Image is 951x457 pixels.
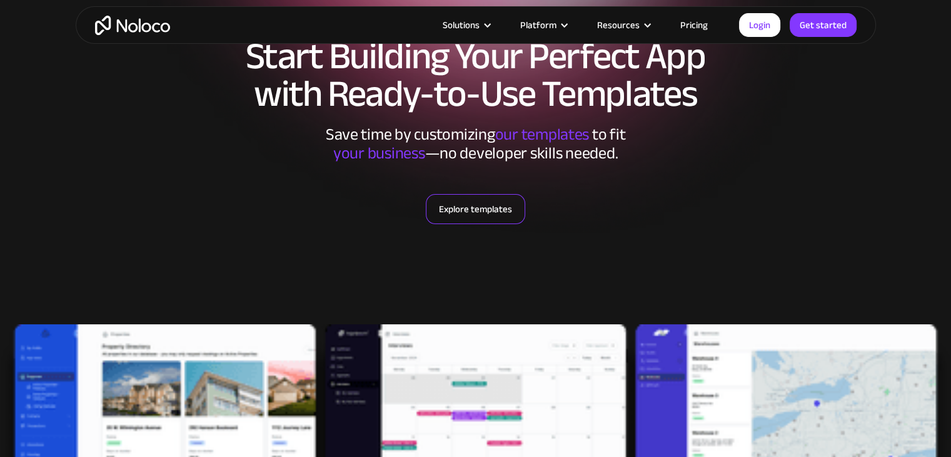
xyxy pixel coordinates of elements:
[427,17,505,33] div: Solutions
[581,17,665,33] div: Resources
[95,16,170,35] a: home
[505,17,581,33] div: Platform
[665,17,723,33] a: Pricing
[790,13,857,37] a: Get started
[739,13,780,37] a: Login
[426,194,525,224] a: Explore templates
[333,138,425,168] span: your business
[443,17,480,33] div: Solutions
[520,17,556,33] div: Platform
[88,38,863,113] h1: Start Building Your Perfect App with Ready-to-Use Templates
[495,119,589,150] span: our templates
[597,17,640,33] div: Resources
[288,125,663,163] div: Save time by customizing to fit ‍ —no developer skills needed.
